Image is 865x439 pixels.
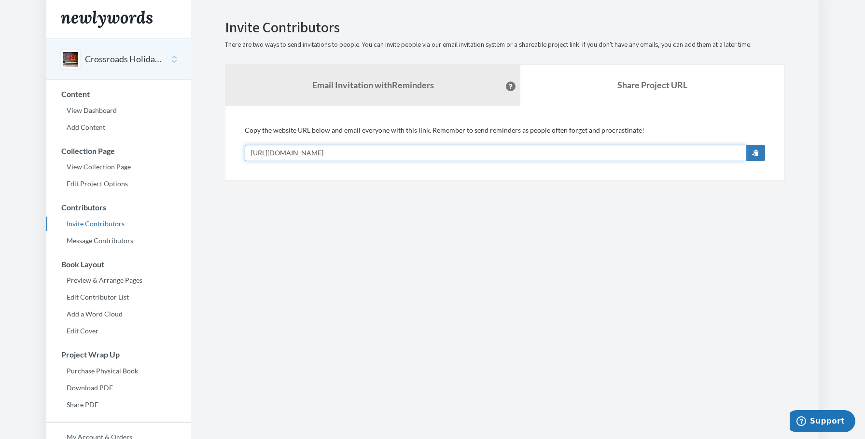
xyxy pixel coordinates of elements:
[47,203,191,212] h3: Contributors
[46,398,191,412] a: Share PDF
[225,40,785,50] p: There are two ways to send invitations to people. You can invite people via our email invitation ...
[47,260,191,269] h3: Book Layout
[46,233,191,248] a: Message Contributors
[46,324,191,338] a: Edit Cover
[47,90,191,98] h3: Content
[46,307,191,321] a: Add a Word Cloud
[46,177,191,191] a: Edit Project Options
[617,80,687,90] b: Share Project URL
[46,120,191,135] a: Add Content
[47,350,191,359] h3: Project Wrap Up
[46,381,191,395] a: Download PDF
[85,53,163,66] button: Crossroads Holiday Cookbook
[46,290,191,304] a: Edit Contributor List
[47,147,191,155] h3: Collection Page
[46,364,191,378] a: Purchase Physical Book
[245,125,765,161] div: Copy the website URL below and email everyone with this link. Remember to send reminders as peopl...
[46,160,191,174] a: View Collection Page
[46,217,191,231] a: Invite Contributors
[61,11,153,28] img: Newlywords logo
[225,19,785,35] h2: Invite Contributors
[46,273,191,288] a: Preview & Arrange Pages
[790,410,855,434] iframe: Opens a widget where you can chat to one of our agents
[46,103,191,118] a: View Dashboard
[312,80,434,90] strong: Email Invitation with Reminders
